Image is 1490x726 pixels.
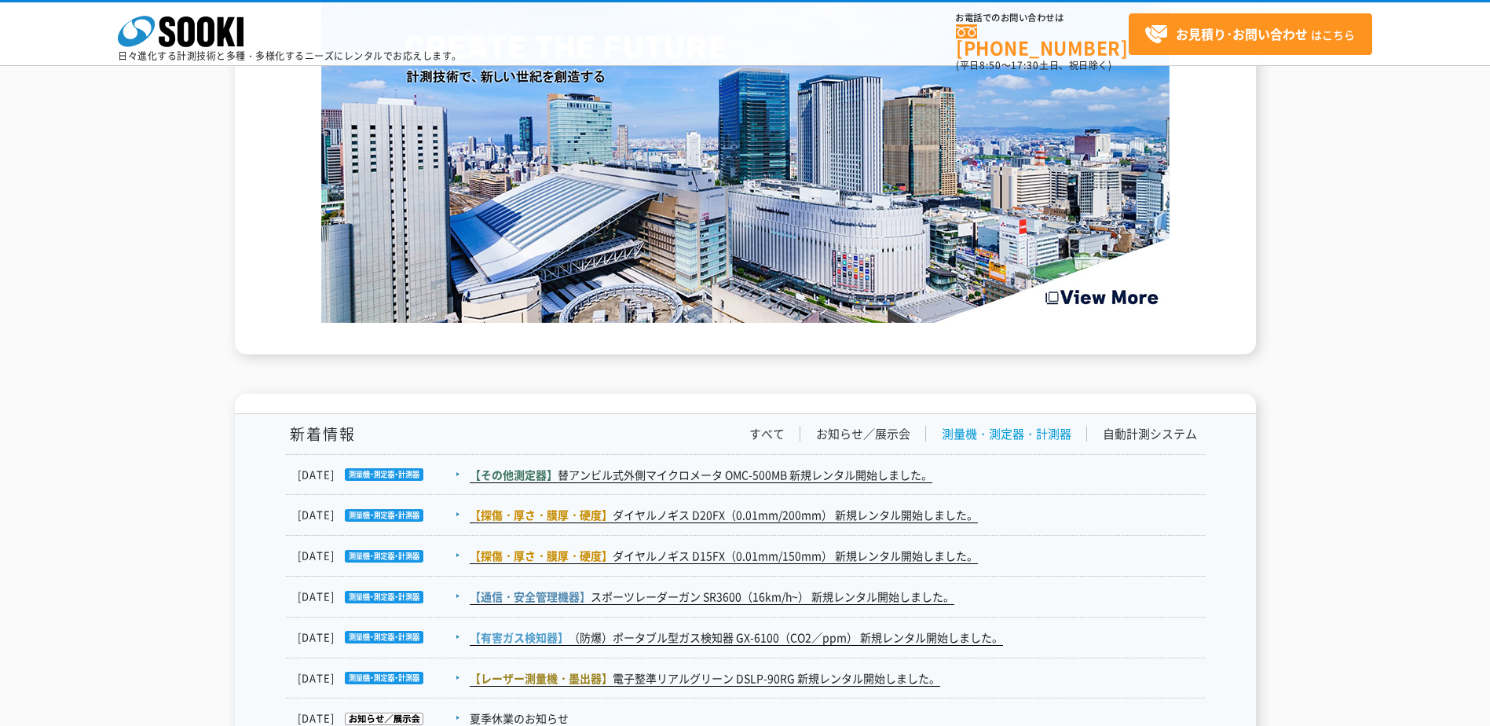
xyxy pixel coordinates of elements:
span: 【通信・安全管理機器】 [470,588,591,604]
dt: [DATE] [298,588,468,605]
span: 【有害ガス検知器】 [470,629,569,645]
img: 測量機・測定器・計測器 [335,550,423,563]
a: [PHONE_NUMBER] [956,24,1129,57]
a: 【レーザー測量機・墨出器】電子整準リアルグリーン DSLP-90RG 新規レンタル開始しました。 [470,670,940,687]
span: お電話でのお問い合わせは [956,13,1129,23]
span: 【レーザー測量機・墨出器】 [470,670,613,686]
a: 【通信・安全管理機器】スポーツレーダーガン SR3600（16km/h~） 新規レンタル開始しました。 [470,588,954,605]
a: 自動計測システム [1103,426,1197,442]
a: 【探傷・厚さ・膜厚・硬度】ダイヤルノギス D15FX（0.01mm/150mm） 新規レンタル開始しました。 [470,548,978,564]
dt: [DATE] [298,548,468,564]
span: 17:30 [1011,58,1039,72]
a: お知らせ／展示会 [816,426,910,442]
a: 測量機・測定器・計測器 [942,426,1071,442]
img: 測量機・測定器・計測器 [335,631,423,643]
p: 日々進化する計測技術と多種・多様化するニーズにレンタルでお応えします。 [118,51,462,60]
a: お見積り･お問い合わせはこちら [1129,13,1372,55]
a: 【その他測定器】替アンビル式外側マイクロメータ OMC-500MB 新規レンタル開始しました。 [470,467,932,483]
span: はこちら [1144,23,1355,46]
a: すべて [749,426,785,442]
img: 測量機・測定器・計測器 [335,672,423,684]
a: 【有害ガス検知器】（防爆）ポータブル型ガス検知器 GX-6100（CO2／ppm） 新規レンタル開始しました。 [470,629,1003,646]
span: (平日 ～ 土日、祝日除く) [956,58,1111,72]
dt: [DATE] [298,467,468,483]
span: 【探傷・厚さ・膜厚・硬度】 [470,507,613,522]
span: 【探傷・厚さ・膜厚・硬度】 [470,548,613,563]
img: 測量機・測定器・計測器 [335,591,423,603]
img: 測量機・測定器・計測器 [335,468,423,481]
h1: 新着情報 [286,426,356,442]
dt: [DATE] [298,507,468,523]
span: 8:50 [979,58,1001,72]
a: Create the Future [321,306,1170,321]
strong: お見積り･お問い合わせ [1176,24,1308,43]
dt: [DATE] [298,629,468,646]
a: 【探傷・厚さ・膜厚・硬度】ダイヤルノギス D20FX（0.01mm/200mm） 新規レンタル開始しました。 [470,507,978,523]
span: 【その他測定器】 [470,467,558,482]
img: 測量機・測定器・計測器 [335,509,423,522]
img: お知らせ／展示会 [335,713,423,725]
dt: [DATE] [298,670,468,687]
